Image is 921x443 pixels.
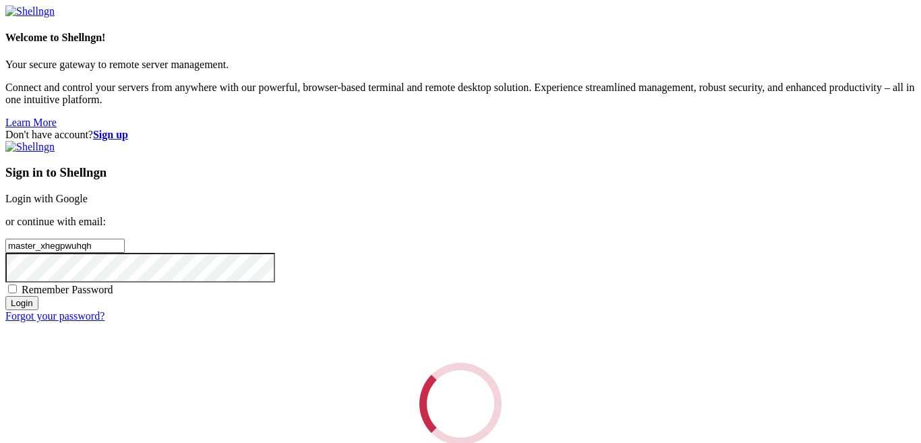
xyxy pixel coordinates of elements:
[5,59,916,71] p: Your secure gateway to remote server management.
[5,239,125,253] input: Email address
[5,5,55,18] img: Shellngn
[8,285,17,293] input: Remember Password
[5,310,105,322] a: Forgot your password?
[5,296,38,310] input: Login
[5,32,916,44] h4: Welcome to Shellngn!
[5,216,916,228] p: or continue with email:
[5,165,916,180] h3: Sign in to Shellngn
[5,82,916,106] p: Connect and control your servers from anywhere with our powerful, browser-based terminal and remo...
[5,141,55,153] img: Shellngn
[22,284,113,295] span: Remember Password
[93,129,128,140] a: Sign up
[5,117,57,128] a: Learn More
[5,129,916,141] div: Don't have account?
[5,193,88,204] a: Login with Google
